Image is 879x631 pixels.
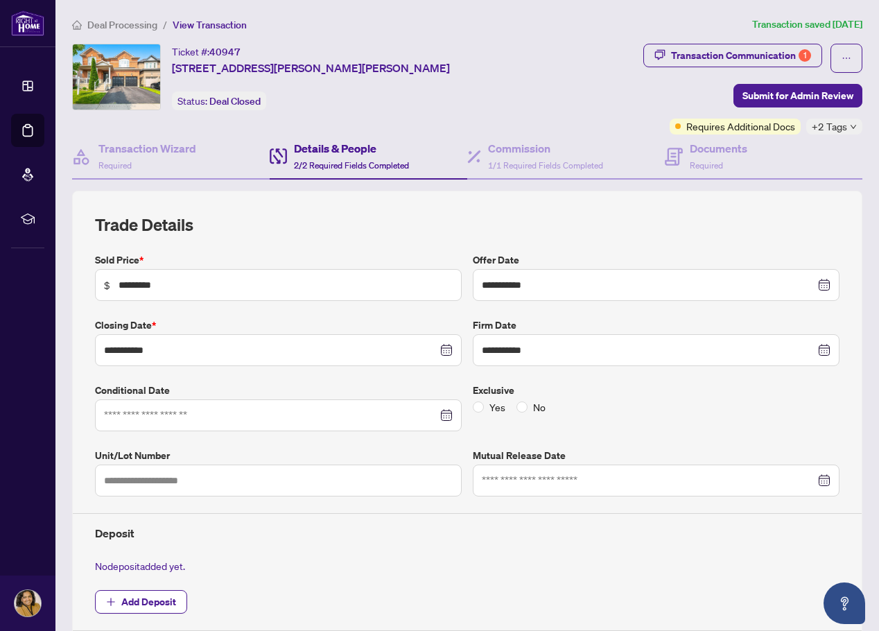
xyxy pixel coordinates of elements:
[752,17,862,33] article: Transaction saved [DATE]
[15,590,41,616] img: Profile Icon
[95,560,185,572] span: No deposit added yet.
[87,19,157,31] span: Deal Processing
[671,44,811,67] div: Transaction Communication
[95,318,462,333] label: Closing Date
[98,160,132,171] span: Required
[473,383,839,398] label: Exclusive
[95,214,839,236] h2: Trade Details
[842,53,851,63] span: ellipsis
[473,318,839,333] label: Firm Date
[733,84,862,107] button: Submit for Admin Review
[172,60,450,76] span: [STREET_ADDRESS][PERSON_NAME][PERSON_NAME]
[106,597,116,607] span: plus
[799,49,811,62] div: 1
[172,44,241,60] div: Ticket #:
[488,160,603,171] span: 1/1 Required Fields Completed
[209,46,241,58] span: 40947
[850,123,857,130] span: down
[812,119,847,135] span: +2 Tags
[95,448,462,463] label: Unit/Lot Number
[528,399,551,415] span: No
[163,17,167,33] li: /
[95,252,462,268] label: Sold Price
[121,591,176,613] span: Add Deposit
[11,10,44,36] img: logo
[473,252,839,268] label: Offer Date
[643,44,822,67] button: Transaction Communication1
[172,92,266,110] div: Status:
[484,399,511,415] span: Yes
[488,140,603,157] h4: Commission
[742,85,853,107] span: Submit for Admin Review
[95,383,462,398] label: Conditional Date
[473,448,839,463] label: Mutual Release Date
[73,44,160,110] img: IMG-W12195020_1.jpg
[98,140,196,157] h4: Transaction Wizard
[686,119,795,134] span: Requires Additional Docs
[690,140,747,157] h4: Documents
[294,160,409,171] span: 2/2 Required Fields Completed
[173,19,247,31] span: View Transaction
[95,525,839,542] h4: Deposit
[104,277,110,293] span: $
[95,590,187,614] button: Add Deposit
[72,20,82,30] span: home
[209,95,261,107] span: Deal Closed
[824,582,865,624] button: Open asap
[294,140,409,157] h4: Details & People
[690,160,723,171] span: Required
